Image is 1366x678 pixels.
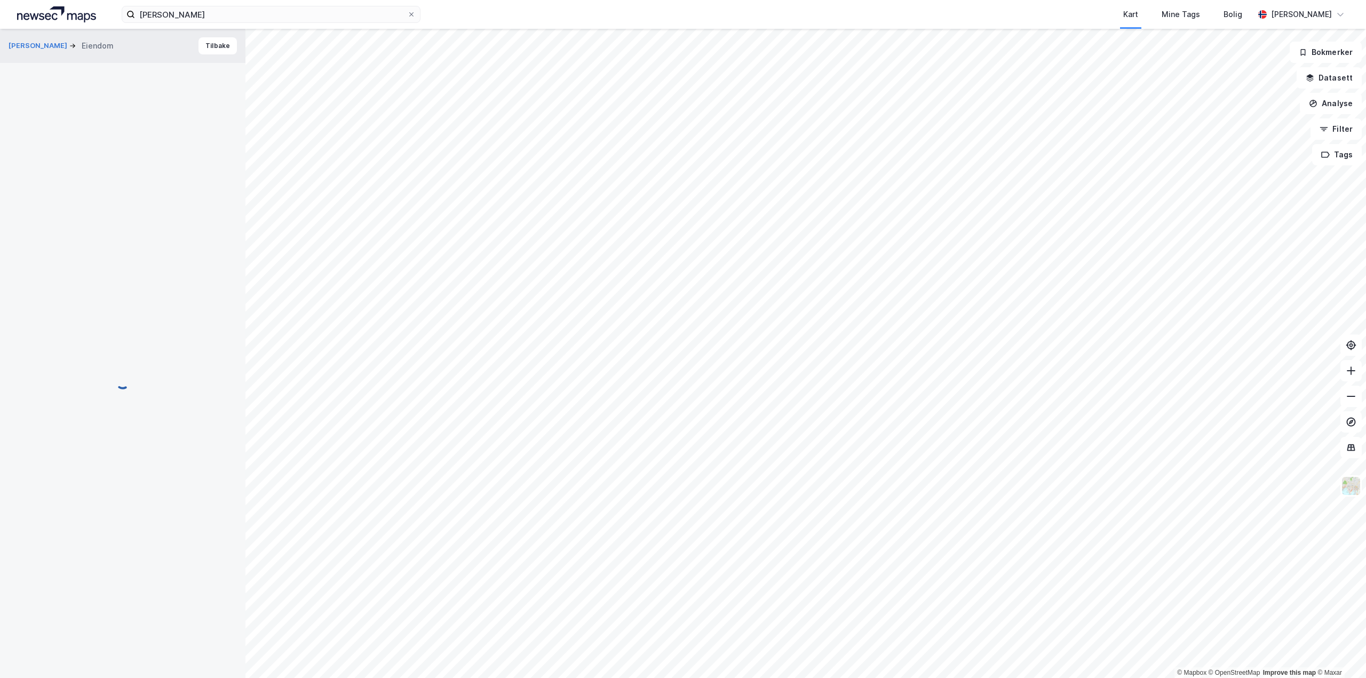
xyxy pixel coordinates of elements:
[1290,42,1362,63] button: Bokmerker
[1263,669,1316,676] a: Improve this map
[1341,476,1361,496] img: Z
[1271,8,1332,21] div: [PERSON_NAME]
[82,39,114,52] div: Eiendom
[1300,93,1362,114] button: Analyse
[135,6,407,22] input: Søk på adresse, matrikkel, gårdeiere, leietakere eller personer
[198,37,237,54] button: Tilbake
[114,373,131,390] img: spinner.a6d8c91a73a9ac5275cf975e30b51cfb.svg
[1297,67,1362,89] button: Datasett
[1209,669,1260,676] a: OpenStreetMap
[1311,118,1362,140] button: Filter
[1123,8,1138,21] div: Kart
[1224,8,1242,21] div: Bolig
[1313,627,1366,678] div: Kontrollprogram for chat
[9,41,69,51] button: [PERSON_NAME]
[1313,627,1366,678] iframe: Chat Widget
[1162,8,1200,21] div: Mine Tags
[1312,144,1362,165] button: Tags
[17,6,96,22] img: logo.a4113a55bc3d86da70a041830d287a7e.svg
[1177,669,1206,676] a: Mapbox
